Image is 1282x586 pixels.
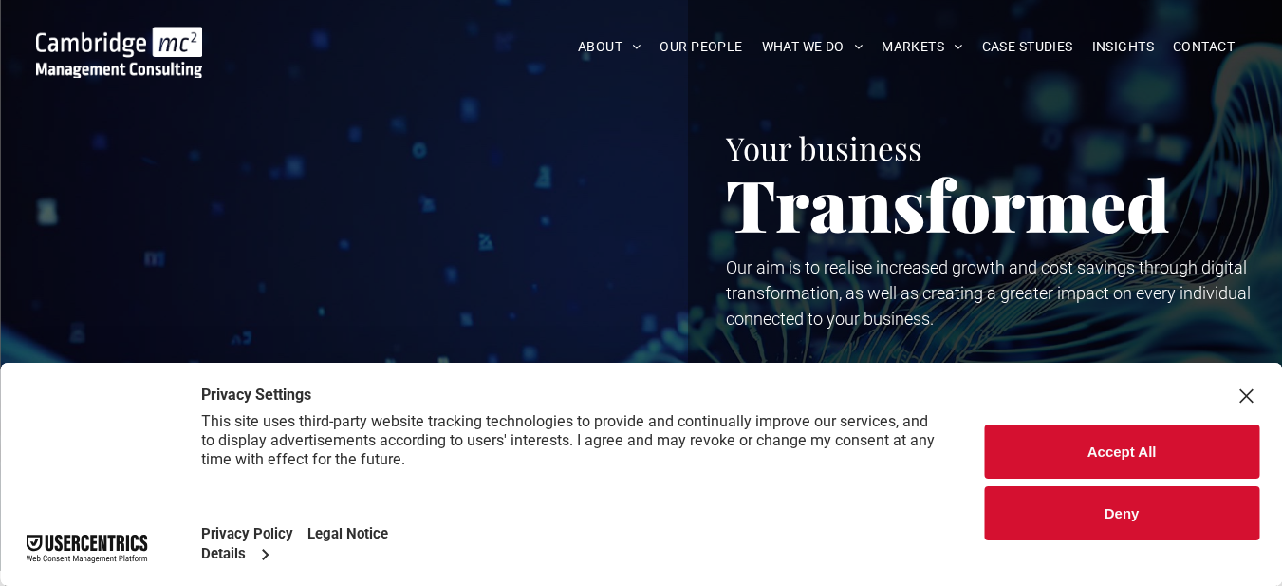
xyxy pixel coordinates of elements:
a: CONTACT [1163,32,1244,62]
img: Go to Homepage [36,27,202,78]
span: Our aim is to realise increased growth and cost savings through digital transformation, as well a... [726,257,1251,329]
span: Transformed [726,156,1170,251]
span: What makes us different from other consultancies is our team. We only employ senior experts who h... [726,360,1253,431]
a: Your Business Transformed | Cambridge Management Consulting [36,29,202,49]
span: Your business [726,126,922,168]
a: MARKETS [872,32,972,62]
a: ABOUT [568,32,651,62]
a: CASE STUDIES [973,32,1083,62]
a: INSIGHTS [1083,32,1163,62]
a: OUR PEOPLE [650,32,752,62]
a: WHAT WE DO [752,32,873,62]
